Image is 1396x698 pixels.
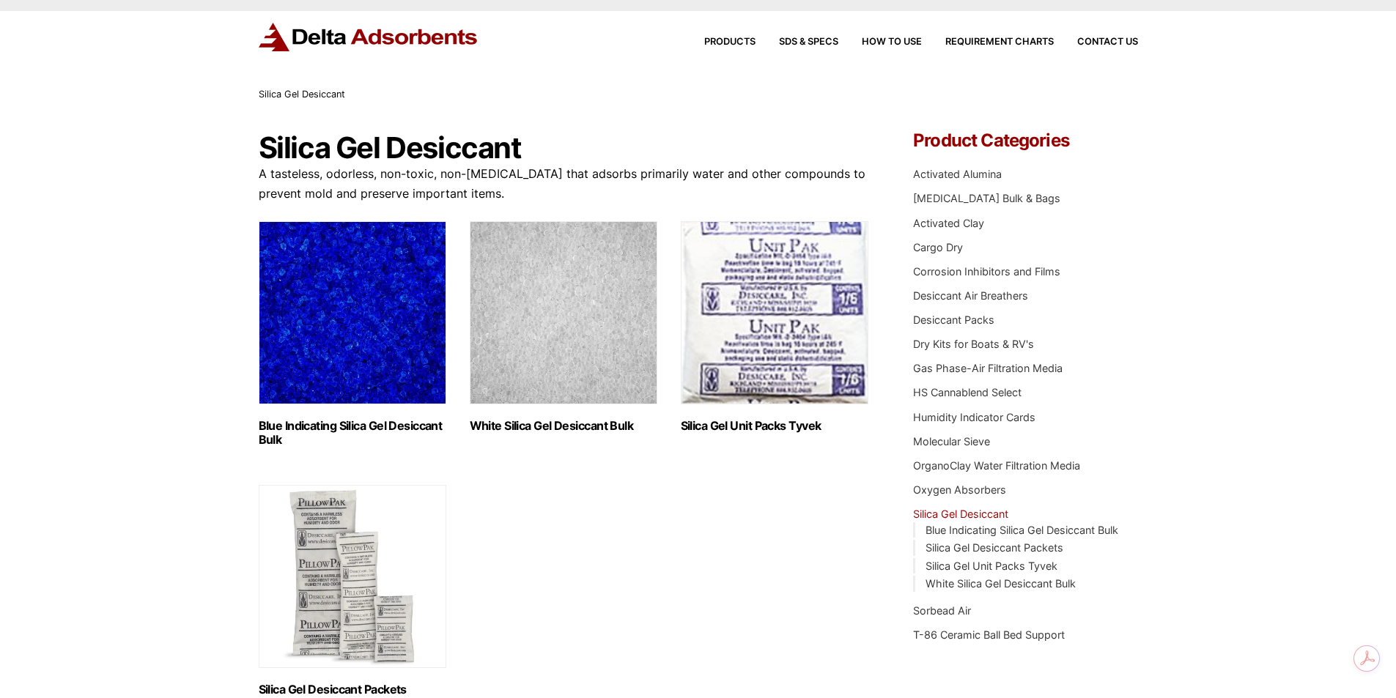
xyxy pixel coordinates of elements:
span: Products [704,37,756,47]
a: Silica Gel Desiccant [913,508,1008,520]
span: Requirement Charts [945,37,1054,47]
a: How to Use [838,37,922,47]
a: Contact Us [1054,37,1138,47]
span: Silica Gel Desiccant [259,89,345,100]
a: Visit product category Silica Gel Unit Packs Tyvek [681,221,868,433]
a: Visit product category White Silica Gel Desiccant Bulk [470,221,657,433]
a: HS Cannablend Select [913,386,1022,398]
img: Silica Gel Desiccant Packets [259,485,446,668]
a: Visit product category Silica Gel Desiccant Packets [259,485,446,697]
a: Blue Indicating Silica Gel Desiccant Bulk [926,524,1118,536]
img: White Silica Gel Desiccant Bulk [470,221,657,404]
p: A tasteless, odorless, non-toxic, non-[MEDICAL_DATA] that adsorbs primarily water and other compo... [259,164,870,204]
a: Silica Gel Unit Packs Tyvek [926,560,1057,572]
a: Cargo Dry [913,241,963,253]
a: Oxygen Absorbers [913,483,1006,496]
img: Silica Gel Unit Packs Tyvek [681,221,868,404]
a: White Silica Gel Desiccant Bulk [926,577,1076,590]
a: Visit product category Blue Indicating Silica Gel Desiccant Bulk [259,221,446,447]
h2: Silica Gel Desiccant Packets [259,683,446,697]
a: Sorbead Air [913,604,971,617]
span: How to Use [862,37,922,47]
a: T-86 Ceramic Ball Bed Support [913,628,1065,641]
a: Humidity Indicator Cards [913,411,1035,423]
img: Blue Indicating Silica Gel Desiccant Bulk [259,221,446,404]
a: Dry Kits for Boats & RV's [913,338,1034,350]
a: Corrosion Inhibitors and Films [913,265,1060,278]
h1: Silica Gel Desiccant [259,132,870,164]
a: Desiccant Packs [913,313,994,326]
h2: White Silica Gel Desiccant Bulk [470,419,657,433]
a: Gas Phase-Air Filtration Media [913,362,1063,374]
a: Molecular Sieve [913,435,990,448]
a: Activated Alumina [913,168,1002,180]
a: [MEDICAL_DATA] Bulk & Bags [913,192,1060,204]
a: Activated Clay [913,217,984,229]
a: SDS & SPECS [756,37,838,47]
a: Requirement Charts [922,37,1054,47]
a: Desiccant Air Breathers [913,289,1028,302]
a: Products [681,37,756,47]
img: Delta Adsorbents [259,23,479,51]
span: SDS & SPECS [779,37,838,47]
a: Silica Gel Desiccant Packets [926,541,1063,554]
h4: Product Categories [913,132,1137,149]
a: OrganoClay Water Filtration Media [913,459,1080,472]
span: Contact Us [1077,37,1138,47]
h2: Blue Indicating Silica Gel Desiccant Bulk [259,419,446,447]
h2: Silica Gel Unit Packs Tyvek [681,419,868,433]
